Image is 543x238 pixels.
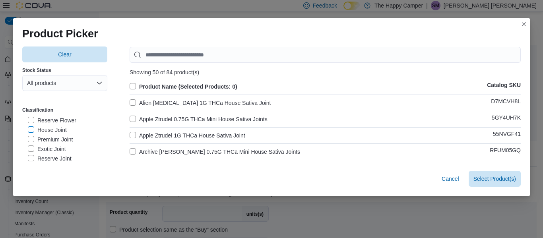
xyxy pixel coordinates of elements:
button: Closes this modal window [519,19,529,29]
button: Clear [22,46,107,62]
label: Live Resin Infused Joints [28,163,99,173]
label: Reserve Flower [28,116,76,125]
h1: Product Picker [22,27,98,40]
label: Stock Status [22,67,51,74]
span: Select Product(s) [473,175,516,183]
label: Archive [PERSON_NAME] 0.75G THCa Mini House Sativa Joints [130,147,300,157]
label: Exotic Joint [28,144,66,154]
label: Product Name (Selected Products: 0) [130,82,237,91]
p: D7MCVH8L [491,98,521,108]
p: Catalog SKU [487,82,521,91]
p: 55NVGF41 [493,131,521,140]
p: 5GY4UH7K [492,114,521,124]
button: Select Product(s) [469,171,521,187]
label: Apple Ztrudel 1G THCa House Sativa Joint [130,131,245,140]
p: TTNAZBMV [491,163,521,173]
button: Cancel [438,171,462,187]
label: Classification [22,107,53,113]
input: Use aria labels when no actual label is in use [130,47,521,63]
span: Clear [58,50,71,58]
label: Premium Joint [28,135,73,144]
p: RFUM05GQ [490,147,521,157]
div: Showing 50 of 84 product(s) [130,69,521,75]
button: All products [22,75,107,91]
label: Apple Ztrudel 0.75G THCa Mini House Sativa Joints [130,114,268,124]
span: Cancel [442,175,459,183]
label: Reserve Joint [28,154,72,163]
label: House Joint [28,125,67,135]
label: Alien [MEDICAL_DATA] 1G THCa House Sativa Joint [130,98,271,108]
label: Archive [PERSON_NAME] 1G THCa House Sativa Joint [130,163,278,173]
